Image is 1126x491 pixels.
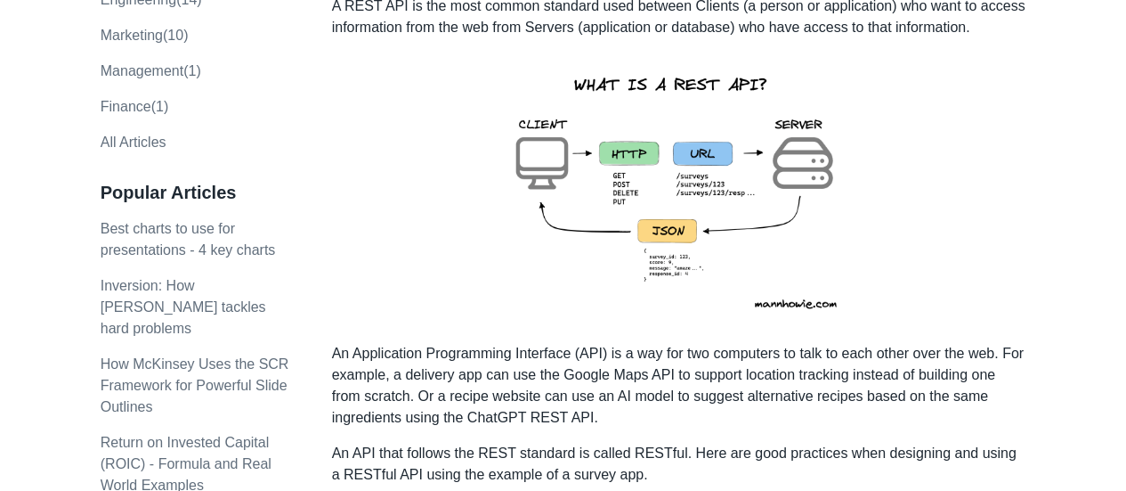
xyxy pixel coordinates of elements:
img: rest-api [483,53,873,329]
p: An Application Programming Interface (API) is a way for two computers to talk to each other over ... [332,343,1026,429]
a: How McKinsey Uses the SCR Framework for Powerful Slide Outlines [101,356,289,414]
a: Inversion: How [PERSON_NAME] tackles hard problems [101,278,266,336]
a: marketing(10) [101,28,189,43]
h3: Popular Articles [101,182,295,204]
a: Management(1) [101,63,201,78]
p: An API that follows the REST standard is called RESTful. Here are good practices when designing a... [332,443,1026,486]
a: Best charts to use for presentations - 4 key charts [101,221,276,258]
a: All Articles [101,135,166,150]
a: Finance(1) [101,99,168,114]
